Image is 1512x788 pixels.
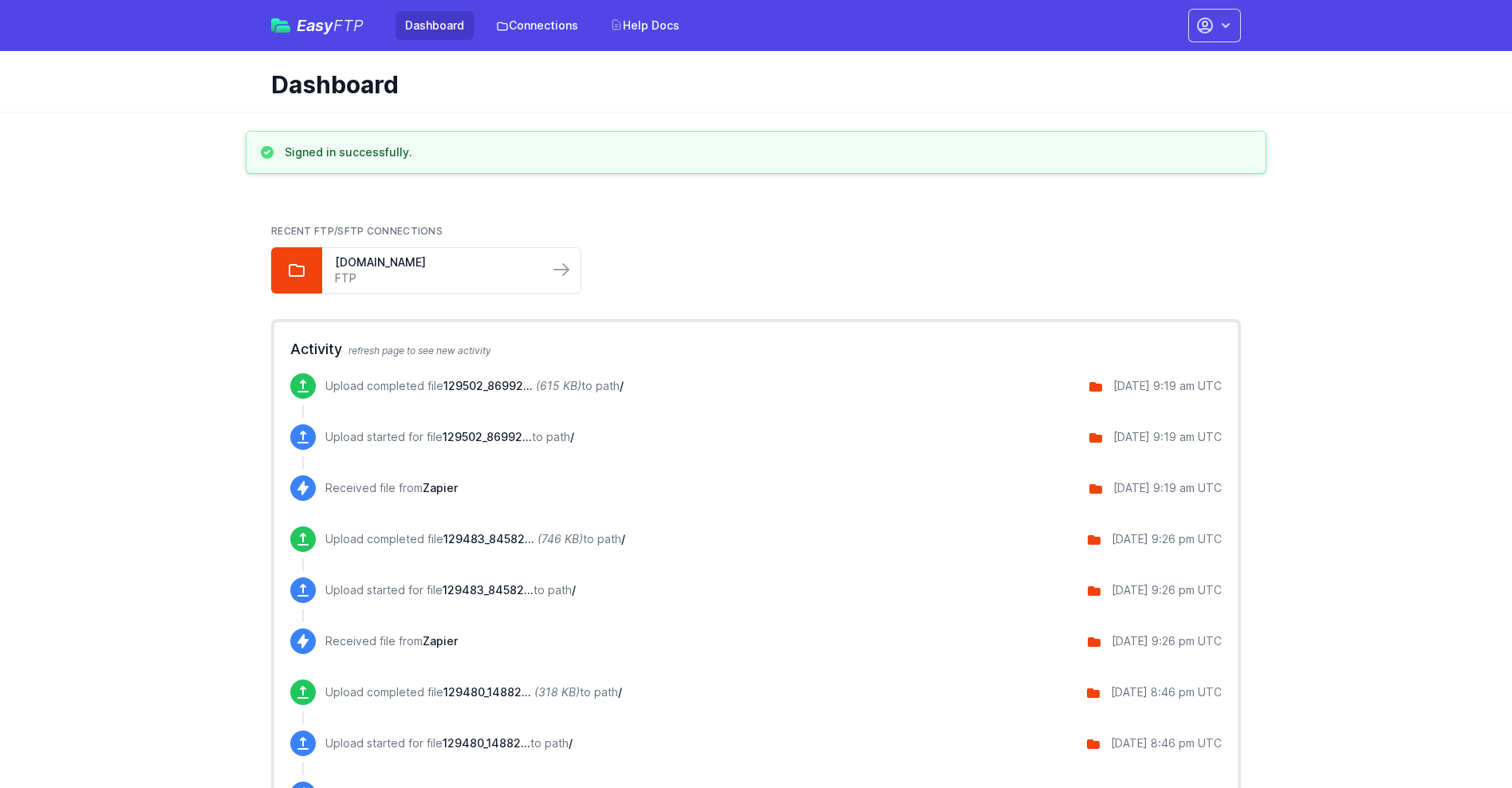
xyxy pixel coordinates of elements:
[325,531,625,547] p: Upload completed file to path
[486,11,588,40] a: Connections
[271,225,1241,238] h2: Recent FTP/SFTP Connections
[534,685,580,699] i: (318 KB)
[1113,480,1222,496] div: [DATE] 9:19 am UTC
[536,379,581,392] i: (615 KB)
[1112,633,1222,649] div: [DATE] 9:26 pm UTC
[325,480,458,496] p: Received file from
[348,345,491,357] span: refresh page to see new activity
[618,685,622,699] span: /
[620,379,624,392] span: /
[600,11,689,40] a: Help Docs
[537,532,583,546] i: (746 KB)
[325,684,622,700] p: Upload completed file to path
[1113,429,1222,445] div: [DATE] 9:19 am UTC
[443,685,531,699] span: 129480_14882223423865_100787578_8-22-2025.zip
[325,429,574,445] p: Upload started for file to path
[572,583,576,597] span: /
[1112,531,1222,547] div: [DATE] 9:26 pm UTC
[1113,378,1222,394] div: [DATE] 9:19 am UTC
[325,735,573,751] p: Upload started for file to path
[297,18,364,33] span: Easy
[396,11,474,40] a: Dashboard
[325,378,624,394] p: Upload completed file to path
[333,16,364,35] span: FTP
[290,338,1222,361] h2: Activity
[1112,582,1222,598] div: [DATE] 9:26 pm UTC
[443,430,532,443] span: 129502_8699249590612_100788671_8-23-2025.zip
[443,379,533,392] span: 129502_8699249590612_100788671_8-23-2025.zip
[271,18,364,33] a: EasyFTP
[285,144,412,160] h3: Signed in successfully.
[271,18,290,33] img: easyftp_logo.png
[325,633,458,649] p: Received file from
[443,736,530,750] span: 129480_14882223423865_100787578_8-22-2025.zip
[335,254,536,270] a: [DOMAIN_NAME]
[423,634,458,648] span: Zapier
[423,481,458,494] span: Zapier
[621,532,625,546] span: /
[325,582,576,598] p: Upload started for file to path
[570,430,574,443] span: /
[569,736,573,750] span: /
[1111,684,1222,700] div: [DATE] 8:46 pm UTC
[335,270,536,286] a: FTP
[271,70,1228,99] h1: Dashboard
[443,532,534,546] span: 129483_8458297409876_100787659_8-22-2025.zip
[443,583,534,597] span: 129483_8458297409876_100787659_8-22-2025.zip
[1111,735,1222,751] div: [DATE] 8:46 pm UTC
